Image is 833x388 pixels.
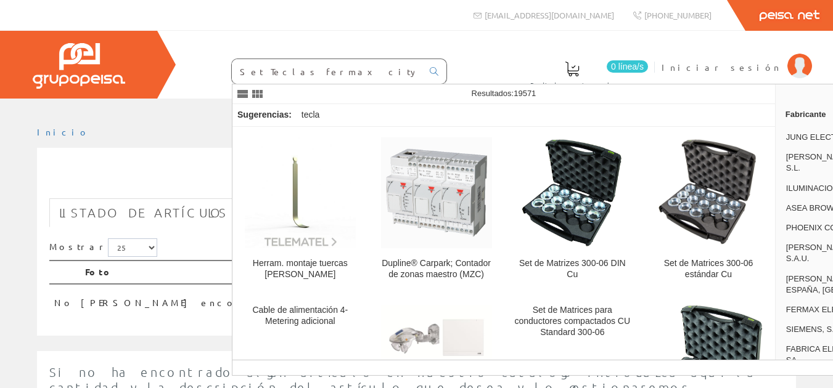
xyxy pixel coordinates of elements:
[662,61,781,73] span: Iniciar sesión
[485,10,614,20] span: [EMAIL_ADDRESS][DOMAIN_NAME]
[514,305,630,338] div: Set de Matrices para conductores compactados CU Standard 300-06
[472,89,536,98] span: Resultados:
[242,305,358,327] div: Cable de alimentación 4-Metering adicional
[37,126,89,137] a: Inicio
[245,137,356,248] img: Herram. montaje tuercas jaula
[641,127,776,294] a: Set de Matrices 300-06 estándar Cu Set de Matrices 300-06 estándar Cu
[242,258,358,280] div: Herram. montaje tuercas [PERSON_NAME]
[504,127,640,294] a: Set de Matrizes 300-06 DIN Cu Set de Matrizes 300-06 DIN Cu
[108,238,157,257] select: Mostrar
[297,104,325,126] div: tecla
[49,238,157,257] label: Mostrar
[517,137,628,248] img: Set de Matrizes 300-06 DIN Cu
[33,43,125,89] img: Grupo Peisa
[530,79,614,91] span: Pedido actual
[607,60,648,73] span: 0 línea/s
[80,261,716,284] th: Foto
[379,258,494,280] div: Dupline® Carpark; Contador de zonas maestro (MZC)
[514,258,630,280] div: Set de Matrizes 300-06 DIN Cu
[662,51,812,63] a: Iniciar sesión
[650,258,766,280] div: Set de Matrices 300-06 estándar Cu
[369,127,504,294] a: Dupline® Carpark; Contador de zonas maestro (MZC) Dupline® Carpark; Contador de zonas maestro (MZC)
[49,198,237,227] a: Listado de artículos
[49,168,784,192] h1: Set Teclas Teclados City Classic ref. 9745
[232,127,368,294] a: Herram. montaje tuercas jaula Herram. montaje tuercas [PERSON_NAME]
[644,10,712,20] span: [PHONE_NUMBER]
[381,137,492,248] img: Dupline® Carpark; Contador de zonas maestro (MZC)
[232,107,294,124] div: Sugerencias:
[514,89,536,98] span: 19571
[232,59,422,84] input: Buscar ...
[49,284,716,314] td: No [PERSON_NAME] encontrado artículos, pruebe con otra búsqueda
[653,137,764,248] img: Set de Matrices 300-06 estándar Cu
